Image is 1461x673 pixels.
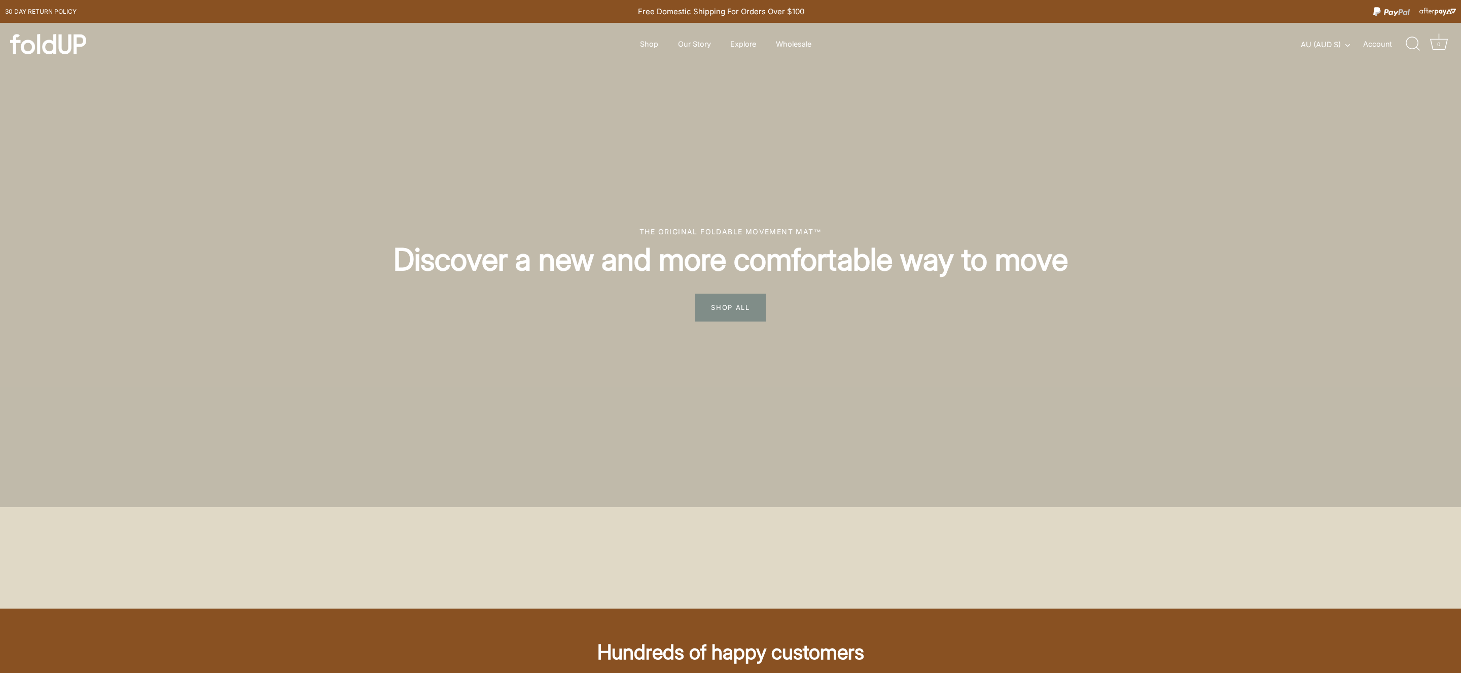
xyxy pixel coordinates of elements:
[10,34,86,54] img: foldUP
[722,34,765,54] a: Explore
[1434,39,1444,49] div: 0
[46,226,1415,237] div: The original foldable movement mat™
[10,34,161,54] a: foldUP
[669,34,720,54] a: Our Story
[46,240,1415,278] h2: Discover a new and more comfortable way to move
[615,34,836,54] div: Primary navigation
[1428,33,1450,55] a: Cart
[41,639,1420,665] h2: Hundreds of happy customers
[1363,38,1410,50] a: Account
[695,294,766,321] span: SHOP ALL
[1301,40,1361,49] button: AU (AUD $)
[631,34,667,54] a: Shop
[5,6,77,18] a: 30 day Return policy
[767,34,820,54] a: Wholesale
[1402,33,1424,55] a: Search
